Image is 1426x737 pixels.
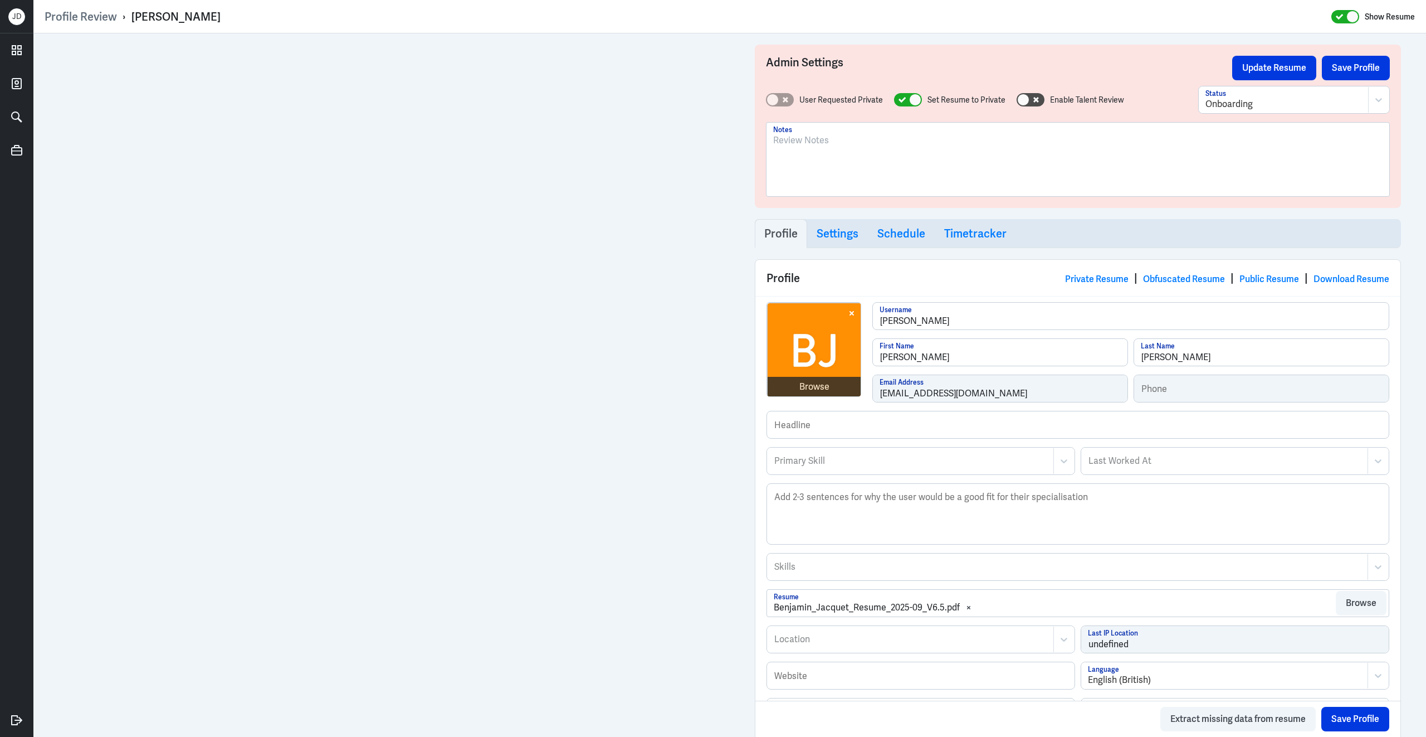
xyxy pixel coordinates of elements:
label: Set Resume to Private [927,94,1005,106]
button: Browse [1336,591,1386,615]
label: Enable Talent Review [1050,94,1124,106]
h3: Schedule [877,227,925,240]
button: Save Profile [1322,56,1390,80]
h3: Profile [764,227,798,240]
input: Linkedin [767,699,1075,725]
input: Email Address [873,375,1127,402]
a: Public Resume [1239,273,1299,285]
div: Browse [799,380,829,394]
input: Last IP Location [1081,626,1389,653]
button: Update Resume [1232,56,1316,80]
label: Show Resume [1365,9,1415,24]
input: Phone [1134,375,1389,402]
a: Private Resume [1065,273,1129,285]
div: J D [8,8,25,25]
label: User Requested Private [799,94,883,106]
div: Benjamin_Jacquet_Resume_2025-09_V6.5.pdf [774,601,960,614]
a: Profile Review [45,9,117,24]
input: Website [767,662,1075,689]
input: Headline [767,411,1389,438]
h3: Admin Settings [766,56,1232,80]
h3: Timetracker [944,227,1007,240]
a: Download Resume [1313,273,1389,285]
h3: Settings [817,227,858,240]
button: Save Profile [1321,707,1389,731]
input: Username [873,303,1389,329]
input: Last Name [1134,339,1389,366]
div: [PERSON_NAME] [131,9,221,24]
img: avatar.jpg [768,303,861,397]
a: Obfuscated Resume [1143,273,1225,285]
input: Twitter [1081,699,1389,725]
div: | | | [1065,270,1389,287]
div: Profile [755,260,1400,296]
p: › [117,9,131,24]
input: First Name [873,339,1127,366]
button: Extract missing data from resume [1160,707,1316,731]
iframe: To enrich screen reader interactions, please activate Accessibility in Grammarly extension settings [58,45,705,726]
